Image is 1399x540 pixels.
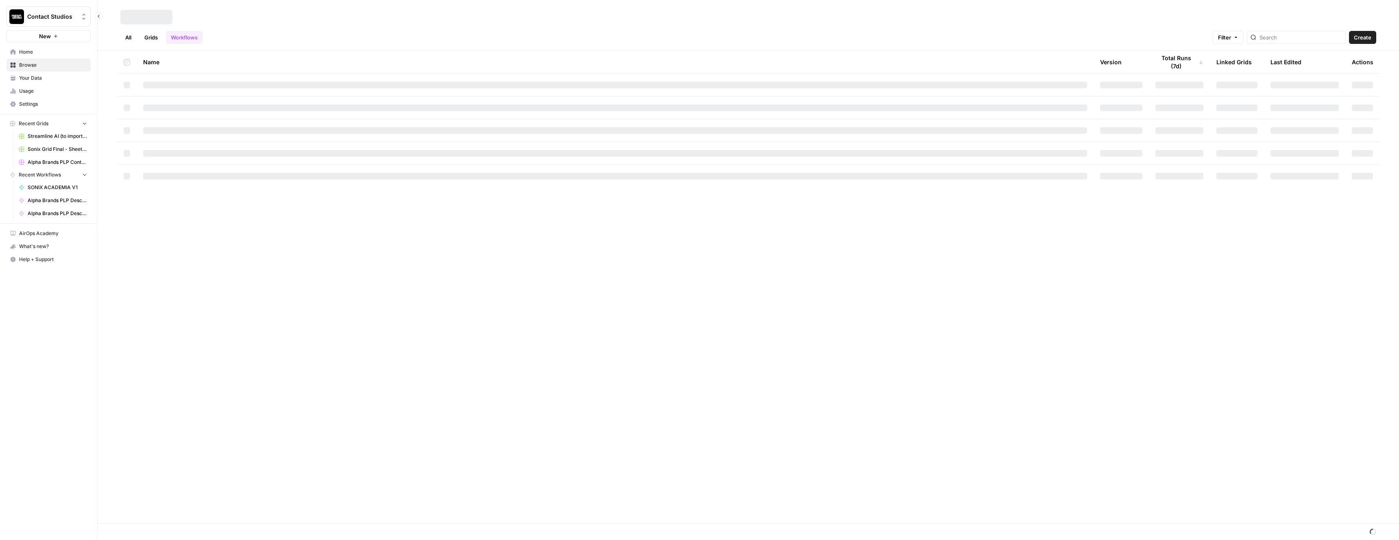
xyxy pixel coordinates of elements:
a: Settings [7,98,91,111]
span: Streamline AI (to import) - Streamline AI Import.csv [28,133,87,140]
a: Sonix Grid Final - Sheet1.csv [15,143,91,156]
span: Create [1354,33,1371,41]
span: Settings [19,100,87,108]
div: What's new? [7,240,90,253]
a: Browse [7,59,91,72]
button: Recent Grids [7,118,91,130]
a: Workflows [166,31,203,44]
span: Your Data [19,74,87,82]
button: Recent Workflows [7,169,91,181]
input: Search [1260,33,1342,41]
a: Alpha Brands PLP Descriptions (v2) [15,194,91,207]
a: SONIX ACADEMIA V1 [15,181,91,194]
a: Grids [139,31,163,44]
span: Alpha Brands PLP Content Grid [28,159,87,166]
span: Alpha Brands PLP Descriptions (v2) [28,197,87,204]
span: Sonix Grid Final - Sheet1.csv [28,146,87,153]
div: Version [1100,51,1122,73]
div: Last Edited [1270,51,1301,73]
button: Help + Support [7,253,91,266]
span: Alpha Brands PLP Descriptions [28,210,87,217]
a: Your Data [7,72,91,85]
button: Filter [1213,31,1244,44]
button: New [7,30,91,42]
a: All [120,31,136,44]
span: Filter [1218,33,1231,41]
div: Name [143,51,1087,73]
a: Home [7,46,91,59]
a: AirOps Academy [7,227,91,240]
span: New [39,32,51,40]
span: Recent Grids [19,120,48,127]
a: Alpha Brands PLP Descriptions [15,207,91,220]
span: Home [19,48,87,56]
span: Contact Studios [27,13,76,21]
div: Actions [1352,51,1373,73]
button: Workspace: Contact Studios [7,7,91,27]
img: Contact Studios Logo [9,9,24,24]
span: Help + Support [19,256,87,263]
a: Streamline AI (to import) - Streamline AI Import.csv [15,130,91,143]
button: What's new? [7,240,91,253]
button: Create [1349,31,1376,44]
span: SONIX ACADEMIA V1 [28,184,87,191]
span: AirOps Academy [19,230,87,237]
div: Total Runs (7d) [1155,51,1203,73]
div: Linked Grids [1216,51,1252,73]
span: Usage [19,87,87,95]
span: Recent Workflows [19,171,61,179]
a: Usage [7,85,91,98]
span: Browse [19,61,87,69]
a: Alpha Brands PLP Content Grid [15,156,91,169]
